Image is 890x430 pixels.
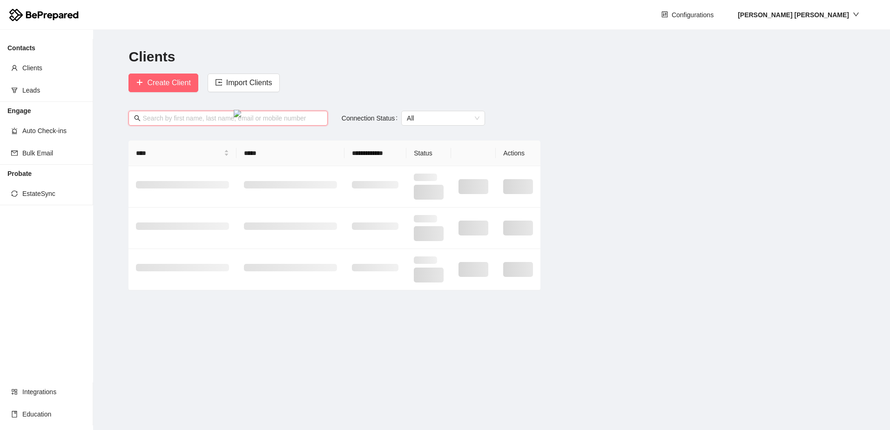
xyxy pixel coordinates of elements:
[11,128,18,134] span: alert
[128,141,236,166] th: Name
[22,184,86,203] span: EstateSync
[142,113,322,123] input: Search by first name, last name, email or mobile number
[853,11,859,18] span: down
[730,7,867,22] button: [PERSON_NAME] [PERSON_NAME]
[661,11,668,19] span: control
[128,74,198,92] button: plusCreate Client
[22,81,86,100] span: Leads
[496,141,540,166] th: Actions
[7,107,31,114] strong: Engage
[134,115,141,121] span: search
[407,111,479,125] span: All
[22,383,86,401] span: Integrations
[654,7,721,22] button: controlConfigurations
[11,150,18,156] span: mail
[136,79,143,87] span: plus
[672,10,714,20] span: Configurations
[11,190,18,197] span: sync
[11,411,18,417] span: book
[11,389,18,395] span: appstore-add
[226,77,272,88] span: Import Clients
[22,121,86,140] span: Auto Check-ins
[7,170,32,177] strong: Probate
[128,47,854,67] h2: Clients
[738,11,849,19] strong: [PERSON_NAME] [PERSON_NAME]
[22,144,86,162] span: Bulk Email
[11,65,18,71] span: user
[215,79,222,87] span: import
[7,44,35,52] strong: Contacts
[342,111,401,126] label: Connection Status
[406,141,451,166] th: Status
[22,405,86,423] span: Education
[208,74,280,92] button: importImport Clients
[11,87,18,94] span: funnel-plot
[147,77,190,88] span: Create Client
[22,59,86,77] span: Clients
